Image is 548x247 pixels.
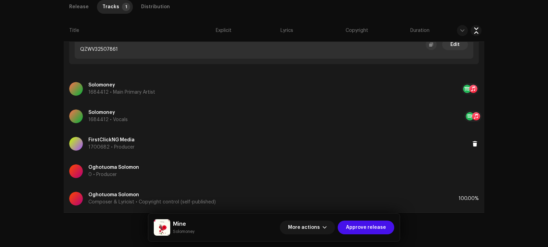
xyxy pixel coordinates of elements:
button: Edit [442,39,468,50]
p: 1684412 • Vocals [88,116,128,123]
p: 0 • Producer [88,171,139,178]
p: QZWV32507861 [80,46,118,53]
p: Composer & Lyricist • Copyright control (self-published) [88,199,216,206]
p: 1700682 • Producer [88,144,135,151]
span: Duration [410,27,429,34]
span: Explicit [216,27,232,34]
span: Lyrics [281,27,293,34]
p: Solomoney [88,109,128,116]
span: More actions [288,221,320,234]
p: Solomoney [88,82,155,89]
p: Oghotuoma Solomon [88,164,139,171]
p: FirstClickNG Media [88,137,135,144]
p: Oghotuoma Solomon [88,191,216,199]
small: Mine [173,228,195,235]
h5: Mine [173,220,195,228]
div: 100.00% [459,192,479,205]
span: Copyright [346,27,368,34]
button: Approve release [338,221,394,234]
span: Approve release [346,221,386,234]
p: 1684412 • Main Primary Artist [88,89,155,96]
img: 1586de46-7788-49df-b7dd-acaf42ec77f3 [154,219,170,236]
span: Edit [450,38,460,51]
button: More actions [280,221,335,234]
